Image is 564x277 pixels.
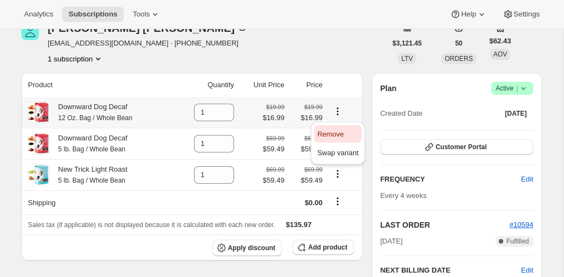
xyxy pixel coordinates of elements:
[506,237,529,246] span: Fulfilled
[380,265,521,276] h2: NEXT BILLING DATE
[69,10,117,19] span: Subscriptions
[510,219,533,230] button: #10594
[329,105,346,117] button: Product actions
[263,112,284,123] span: $16.99
[514,10,540,19] span: Settings
[493,50,507,58] span: AOV
[18,7,60,22] button: Analytics
[380,191,427,200] span: Every 4 weeks
[498,106,533,121] button: [DATE]
[515,171,540,188] button: Edit
[48,53,104,64] button: Product actions
[133,10,150,19] span: Tools
[380,219,510,230] h2: LAST ORDER
[21,73,175,97] th: Product
[495,83,529,94] span: Active
[266,166,284,173] small: $69.99
[28,164,50,186] img: product img
[21,190,175,214] th: Shipping
[58,145,126,153] small: 5 lb. Bag / Whole Bean
[28,221,275,229] span: Sales tax (if applicable) is not displayed because it is calculated with each new order.
[50,101,132,123] div: Downward Dog Decaf
[286,221,312,229] span: $135.97
[455,39,462,48] span: 50
[516,84,518,93] span: |
[48,38,248,49] span: [EMAIL_ADDRESS][DOMAIN_NAME] · [PHONE_NUMBER]
[386,36,428,51] button: $3,121.45
[317,130,344,138] span: Remove
[291,175,323,186] span: $59.49
[380,174,521,185] h2: FREQUENCY
[228,244,276,252] span: Apply discount
[62,7,124,22] button: Subscriptions
[308,243,347,252] span: Add product
[58,177,126,184] small: 5 lb. Bag / Whole Bean
[305,199,323,207] span: $0.00
[448,36,469,51] button: 50
[263,175,284,186] span: $59.49
[213,240,282,256] button: Apply discount
[521,265,533,276] button: Edit
[461,10,476,19] span: Help
[380,83,397,94] h2: Plan
[380,139,533,155] button: Customer Portal
[24,10,53,19] span: Analytics
[28,101,50,123] img: product img
[291,112,323,123] span: $16.99
[329,168,346,180] button: Product actions
[237,73,288,97] th: Unit Price
[314,125,362,143] button: Remove
[489,36,511,47] span: $62.43
[58,114,132,122] small: 12 Oz. Bag / Whole Bean
[48,22,248,33] div: [PERSON_NAME] [PERSON_NAME]
[443,7,493,22] button: Help
[21,22,39,40] span: Heather Garrison
[288,73,326,97] th: Price
[380,108,423,119] span: Created Date
[521,174,533,185] span: Edit
[317,149,358,157] span: Swap variant
[436,143,487,151] span: Customer Portal
[510,221,533,229] a: #10594
[392,39,421,48] span: $3,121.45
[50,164,127,186] div: New Trick Light Roast
[304,166,322,173] small: $69.99
[50,133,127,155] div: Downward Dog Decaf
[293,240,354,255] button: Add product
[314,144,362,161] button: Swap variant
[266,104,284,110] small: $19.99
[445,55,472,63] span: ORDERS
[266,135,284,142] small: $69.99
[263,144,284,155] span: $59.49
[291,144,323,155] span: $59.49
[329,195,346,207] button: Shipping actions
[126,7,167,22] button: Tools
[401,55,413,63] span: LTV
[380,236,403,247] span: [DATE]
[175,73,237,97] th: Quantity
[304,104,322,110] small: $19.99
[28,133,50,155] img: product img
[304,135,322,142] small: $69.99
[496,7,546,22] button: Settings
[505,109,527,118] span: [DATE]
